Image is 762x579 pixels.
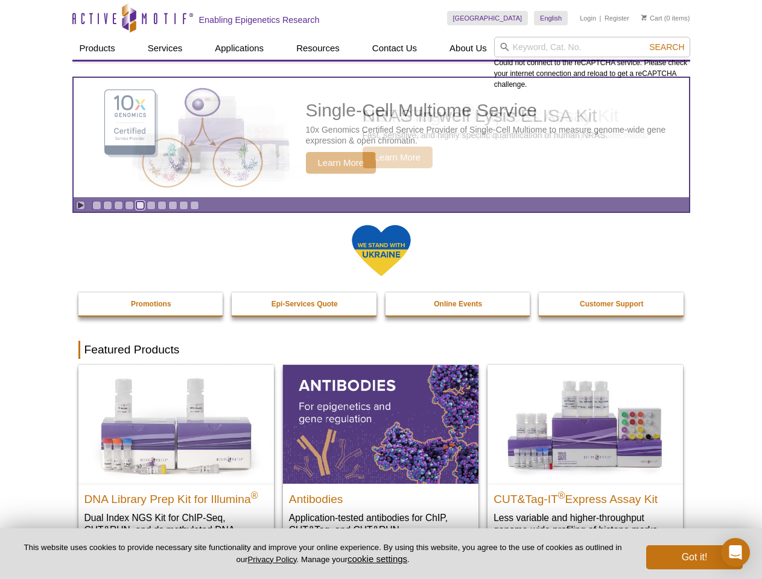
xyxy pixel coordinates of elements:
a: Go to slide 7 [157,201,167,210]
div: Could not connect to the reCAPTCHA service. Please check your internet connection and reload to g... [494,37,690,90]
input: Keyword, Cat. No. [494,37,690,57]
div: Open Intercom Messenger [721,538,750,567]
h2: Featured Products [78,341,684,359]
p: This website uses cookies to provide necessary site functionality and improve your online experie... [19,542,626,565]
a: About Us [442,37,494,60]
a: Products [72,37,122,60]
a: Privacy Policy [247,555,296,564]
a: Login [580,14,596,22]
a: Go to slide 3 [114,201,123,210]
a: Toggle autoplay [76,201,85,210]
a: Services [141,37,190,60]
p: Application-tested antibodies for ChIP, CUT&Tag, and CUT&RUN. [289,511,472,536]
a: CUT&Tag-IT® Express Assay Kit CUT&Tag-IT®Express Assay Kit Less variable and higher-throughput ge... [487,365,683,548]
strong: Customer Support [580,300,643,308]
h2: DNA Library Prep Kit for Illumina [84,487,268,505]
li: | [600,11,602,25]
a: English [534,11,568,25]
h2: CUT&Tag-IT Express Assay Kit [494,487,677,505]
h2: Enabling Epigenetics Research [199,14,320,25]
img: Your Cart [641,14,647,21]
strong: Online Events [434,300,482,308]
li: (0 items) [641,11,690,25]
a: Online Events [386,293,532,315]
a: Go to slide 2 [103,201,112,210]
button: Search [646,42,688,52]
img: DNA Library Prep Kit for Illumina [78,365,274,483]
img: CUT&Tag-IT® Express Assay Kit [487,365,683,483]
p: Dual Index NGS Kit for ChIP-Seq, CUT&RUN, and ds methylated DNA assays. [84,511,268,548]
a: Applications [208,37,271,60]
h2: Antibodies [289,487,472,505]
a: Go to slide 5 [136,201,145,210]
a: Go to slide 8 [168,201,177,210]
strong: Promotions [131,300,171,308]
a: Register [605,14,629,22]
sup: ® [558,490,565,500]
a: Customer Support [539,293,685,315]
a: All Antibodies Antibodies Application-tested antibodies for ChIP, CUT&Tag, and CUT&RUN. [283,365,478,548]
strong: Epi-Services Quote [271,300,338,308]
a: Contact Us [365,37,424,60]
a: Epi-Services Quote [232,293,378,315]
img: We Stand With Ukraine [351,224,411,277]
a: Go to slide 6 [147,201,156,210]
a: Cart [641,14,662,22]
a: Go to slide 1 [92,201,101,210]
a: Go to slide 4 [125,201,134,210]
p: Less variable and higher-throughput genome-wide profiling of histone marks​. [494,511,677,536]
button: Got it! [646,545,743,569]
button: cookie settings [348,554,407,564]
a: Go to slide 10 [190,201,199,210]
a: Promotions [78,293,224,315]
sup: ® [251,490,258,500]
a: Resources [289,37,347,60]
a: DNA Library Prep Kit for Illumina DNA Library Prep Kit for Illumina® Dual Index NGS Kit for ChIP-... [78,365,274,560]
a: Go to slide 9 [179,201,188,210]
a: [GEOGRAPHIC_DATA] [447,11,529,25]
span: Search [649,42,684,52]
img: All Antibodies [283,365,478,483]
